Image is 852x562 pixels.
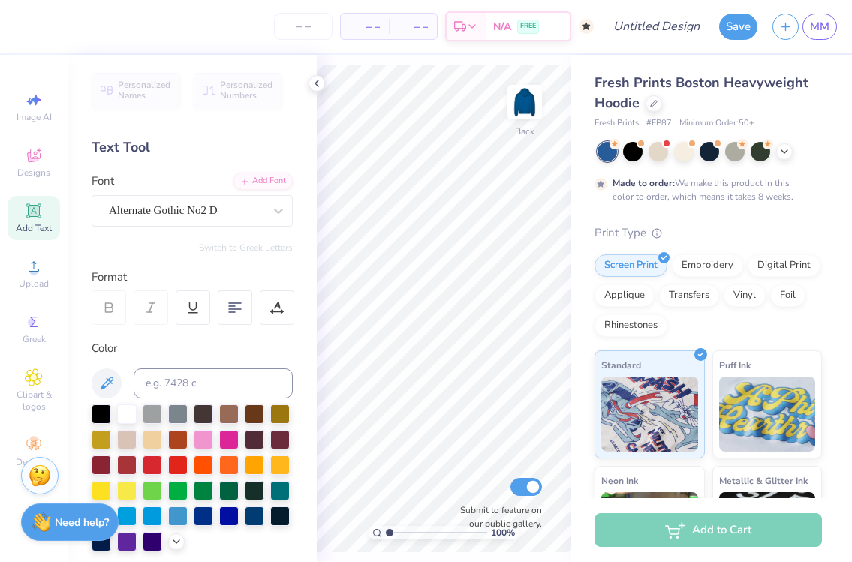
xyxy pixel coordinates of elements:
div: Text Tool [92,137,293,158]
button: Switch to Greek Letters [199,242,293,254]
span: # FP87 [646,117,672,130]
span: Upload [19,278,49,290]
div: Applique [595,284,655,307]
span: Add Text [16,222,52,234]
div: Screen Print [595,254,667,277]
span: 100 % [491,526,515,539]
div: Foil [770,284,805,307]
span: Image AI [17,111,52,123]
span: Clipart & logos [8,389,60,413]
span: Metallic & Glitter Ink [719,473,808,488]
input: Untitled Design [601,11,712,41]
label: Font [92,173,114,190]
label: Submit to feature on our public gallery. [452,503,542,530]
div: Vinyl [724,284,766,307]
div: Back [515,125,534,138]
div: Color [92,340,293,357]
div: Embroidery [672,254,743,277]
div: Add Font [233,173,293,190]
span: – – [350,19,380,35]
span: MM [810,18,829,35]
span: Fresh Prints Boston Heavyweight Hoodie [595,74,808,112]
strong: Made to order: [613,177,675,189]
img: Back [510,87,540,117]
span: – – [398,19,428,35]
span: Designs [17,167,50,179]
span: N/A [493,19,511,35]
span: Puff Ink [719,357,751,373]
div: Print Type [595,224,822,242]
span: Neon Ink [601,473,638,488]
input: e.g. 7428 c [134,368,293,398]
span: Standard [601,357,641,373]
div: Transfers [659,284,719,307]
span: FREE [520,21,536,32]
a: MM [802,14,837,40]
div: Format [92,269,294,286]
span: Personalized Names [118,80,171,101]
span: Decorate [16,456,52,468]
input: – – [274,13,333,40]
img: Puff Ink [719,377,816,452]
div: We make this product in this color to order, which means it takes 8 weeks. [613,176,797,203]
img: Standard [601,377,698,452]
span: Greek [23,333,46,345]
span: Minimum Order: 50 + [679,117,754,130]
div: Rhinestones [595,314,667,337]
span: Personalized Numbers [220,80,273,101]
button: Save [719,14,757,40]
strong: Need help? [55,515,109,530]
div: Digital Print [748,254,820,277]
span: Fresh Prints [595,117,639,130]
